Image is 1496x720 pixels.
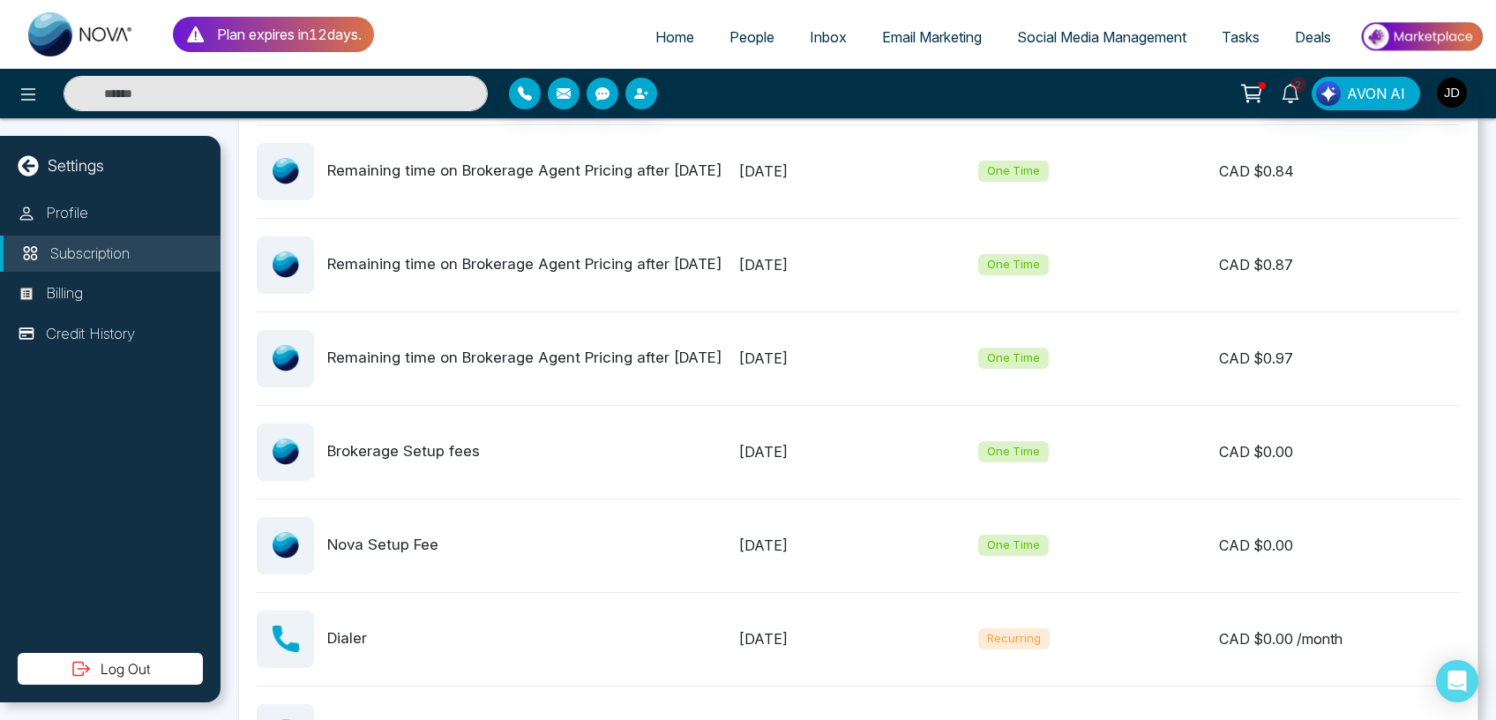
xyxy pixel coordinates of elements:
[49,243,130,266] p: Subscription
[1312,77,1420,110] button: AVON AI
[1219,628,1460,649] div: CAD $ 0.00 /month
[46,282,83,305] p: Billing
[1290,77,1306,93] span: 2
[1219,161,1460,182] div: CAD $ 0.84
[978,254,1049,275] span: One Time
[273,345,299,371] img: missing
[273,532,299,559] img: missing
[738,535,979,556] div: [DATE]
[18,653,203,685] button: Log Out
[273,626,299,652] img: missing
[655,28,694,46] span: Home
[273,439,299,465] img: missing
[1437,78,1467,108] img: User Avatar
[1277,20,1349,54] a: Deals
[327,627,367,650] div: Dialer
[327,534,438,557] div: Nova Setup Fee
[1204,20,1277,54] a: Tasks
[217,24,362,45] p: Plan expires in 12 day s .
[1295,28,1331,46] span: Deals
[792,20,864,54] a: Inbox
[978,348,1049,369] span: One Time
[712,20,792,54] a: People
[327,160,722,183] div: Remaining time on Brokerage Agent Pricing after [DATE]
[1347,83,1405,104] span: AVON AI
[1358,17,1485,56] img: Market-place.gif
[1316,81,1341,106] img: Lead Flow
[978,535,1049,556] span: One Time
[327,253,722,276] div: Remaining time on Brokerage Agent Pricing after [DATE]
[738,348,979,369] div: [DATE]
[273,158,299,184] img: missing
[46,323,135,346] p: Credit History
[999,20,1204,54] a: Social Media Management
[1219,254,1460,275] div: CAD $ 0.87
[1219,348,1460,369] div: CAD $ 0.97
[48,154,104,177] p: Settings
[1436,660,1478,702] div: Open Intercom Messenger
[729,28,774,46] span: People
[738,161,979,182] div: [DATE]
[864,20,999,54] a: Email Marketing
[1017,28,1186,46] span: Social Media Management
[1219,535,1460,556] div: CAD $ 0.00
[810,28,847,46] span: Inbox
[738,254,979,275] div: [DATE]
[1222,28,1260,46] span: Tasks
[1219,441,1460,462] div: CAD $ 0.00
[273,251,299,278] img: missing
[978,628,1050,649] span: Recurring
[327,440,480,463] div: Brokerage Setup fees
[738,441,979,462] div: [DATE]
[638,20,712,54] a: Home
[1269,77,1312,108] a: 2
[28,12,134,56] img: Nova CRM Logo
[738,628,979,649] div: [DATE]
[978,161,1049,182] span: One Time
[327,347,722,370] div: Remaining time on Brokerage Agent Pricing after [DATE]
[46,202,88,225] p: Profile
[978,441,1049,462] span: One Time
[882,28,982,46] span: Email Marketing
